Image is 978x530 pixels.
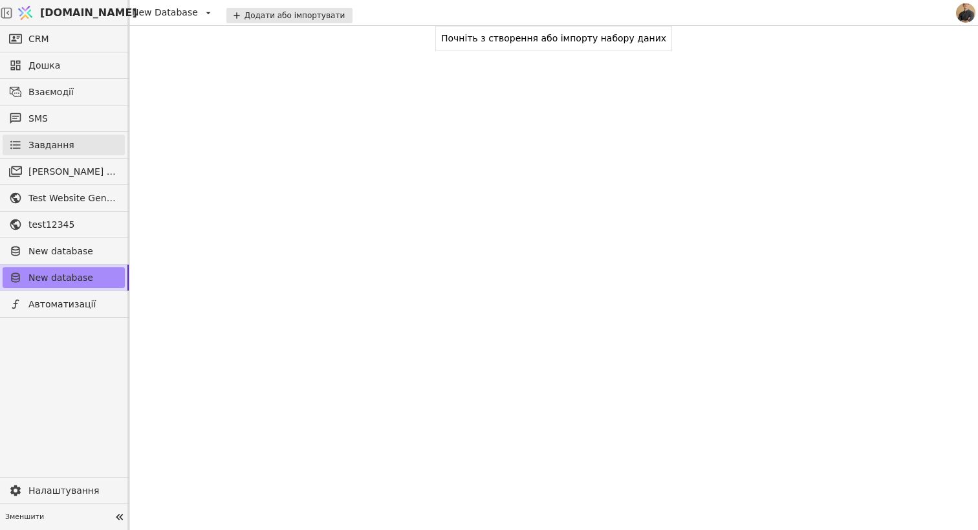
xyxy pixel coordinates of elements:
span: Взаємодії [28,85,118,99]
a: Дошка [3,55,125,76]
a: SMS [3,108,125,129]
span: SMS [28,112,118,126]
span: Налаштування [28,484,118,498]
a: [DOMAIN_NAME] [13,1,129,25]
a: New database [3,267,125,288]
div: Додати або імпортувати [226,8,353,23]
a: Test Website General template [3,188,125,208]
span: [DOMAIN_NAME] [40,5,137,21]
a: New database [3,241,125,261]
span: [PERSON_NAME] розсилки [28,165,118,179]
span: New database [28,245,118,258]
a: Завдання [3,135,125,155]
a: Налаштування [3,480,125,501]
span: test12345 [28,218,118,232]
a: [PERSON_NAME] розсилки [3,161,125,182]
img: Logo [16,1,35,25]
span: CRM [28,32,49,46]
a: CRM [3,28,125,49]
span: Завдання [28,138,74,152]
span: Test Website General template [28,192,118,205]
span: New Database [132,6,198,19]
span: New database [28,271,118,285]
a: Взаємодії [3,82,125,102]
a: test12345 [3,214,125,235]
span: Зменшити [5,512,111,523]
div: Почніть з створення або імпорту набору даних [441,32,666,45]
span: Дошка [28,59,118,72]
a: Автоматизації [3,294,125,315]
span: Автоматизації [28,298,118,311]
